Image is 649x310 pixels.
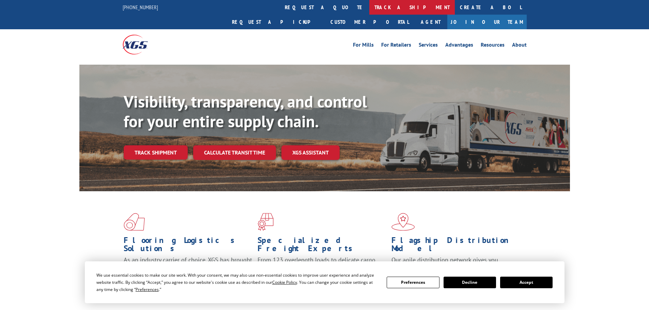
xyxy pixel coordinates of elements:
span: Preferences [136,287,159,292]
img: xgs-icon-focused-on-flooring-red [258,213,274,231]
a: Join Our Team [447,15,527,29]
a: Customer Portal [325,15,414,29]
img: xgs-icon-total-supply-chain-intelligence-red [124,213,145,231]
a: For Retailers [381,42,411,50]
h1: Specialized Freight Experts [258,236,386,256]
a: XGS ASSISTANT [281,145,340,160]
a: Advantages [445,42,473,50]
div: Cookie Consent Prompt [85,261,565,303]
a: Calculate transit time [193,145,276,160]
h1: Flagship Distribution Model [391,236,520,256]
span: Our agile distribution network gives you nationwide inventory management on demand. [391,256,517,272]
a: Agent [414,15,447,29]
span: As an industry carrier of choice, XGS has brought innovation and dedication to flooring logistics... [124,256,252,280]
a: For Mills [353,42,374,50]
a: About [512,42,527,50]
a: Request a pickup [227,15,325,29]
div: We use essential cookies to make our site work. With your consent, we may also use non-essential ... [96,272,378,293]
b: Visibility, transparency, and control for your entire supply chain. [124,91,367,132]
button: Preferences [387,277,439,288]
span: Cookie Policy [272,279,297,285]
a: [PHONE_NUMBER] [123,4,158,11]
button: Accept [500,277,553,288]
a: Services [419,42,438,50]
button: Decline [444,277,496,288]
img: xgs-icon-flagship-distribution-model-red [391,213,415,231]
a: Track shipment [124,145,188,160]
h1: Flooring Logistics Solutions [124,236,252,256]
p: From 123 overlength loads to delicate cargo, our experienced staff knows the best way to move you... [258,256,386,286]
a: Resources [481,42,505,50]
